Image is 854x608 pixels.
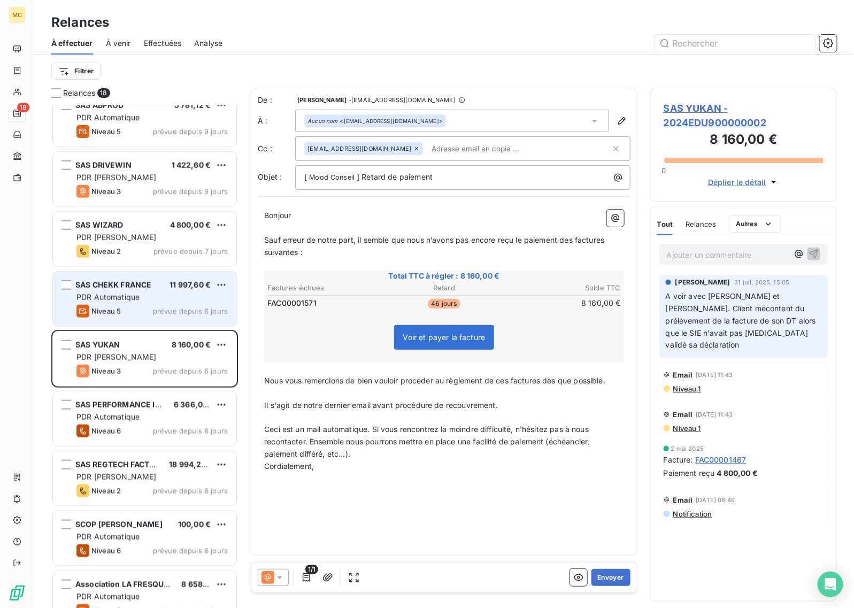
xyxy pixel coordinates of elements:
[170,280,211,289] span: 11 997,60 €
[672,510,712,518] span: Notification
[91,427,121,435] span: Niveau 6
[504,297,621,309] td: 8 160,00 €
[297,97,347,103] span: [PERSON_NAME]
[91,127,121,136] span: Niveau 5
[153,487,228,495] span: prévue depuis 6 jours
[76,173,157,182] span: PDR [PERSON_NAME]
[153,427,228,435] span: prévue depuis 6 jours
[673,410,693,419] span: Email
[264,211,291,220] span: Bonjour
[696,497,735,503] span: [DATE] 08:49
[349,97,455,103] span: - [EMAIL_ADDRESS][DOMAIN_NAME]
[267,298,317,309] span: FAC00001571
[258,116,295,126] label: À :
[9,584,26,602] img: Logo LeanPay
[51,13,109,32] h3: Relances
[307,117,337,125] em: Aucun nom
[174,101,211,110] span: 5 781,12 €
[76,113,140,122] span: PDR Automatique
[264,461,314,471] span: Cordialement,
[427,141,551,157] input: Adresse email en copie ...
[76,233,157,242] span: PDR [PERSON_NAME]
[664,130,824,151] h3: 8 160,00 €
[75,160,132,170] span: SAS DRIVEWIN
[76,352,157,361] span: PDR [PERSON_NAME]
[675,278,730,287] span: [PERSON_NAME]
[153,547,228,555] span: prévue depuis 6 jours
[194,38,222,49] span: Analyse
[696,411,733,418] span: [DATE] 11:43
[91,247,121,256] span: Niveau 2
[144,38,182,49] span: Effectuées
[106,38,131,49] span: À venir
[591,569,630,586] button: Envoyer
[91,487,121,495] span: Niveau 2
[428,299,460,309] span: 46 jours
[264,425,592,458] span: Ceci est un mail automatique. Si vous rencontrez la moindre difficulté, n'hésitez pas à nous reco...
[172,340,211,349] span: 8 160,00 €
[662,166,666,175] span: 0
[696,372,733,378] span: [DATE] 11:43
[664,101,824,130] span: SAS YUKAN - 2024EDU900000002
[717,467,758,479] span: 4 800,00 €
[258,172,282,181] span: Objet :
[170,220,211,229] span: 4 800,00 €
[307,145,411,152] span: [EMAIL_ADDRESS][DOMAIN_NAME]
[76,592,140,601] span: PDR Automatique
[258,143,295,154] label: Cc :
[729,216,781,233] button: Autres
[818,572,843,597] div: Open Intercom Messenger
[664,454,693,465] span: Facture :
[63,88,95,98] span: Relances
[695,454,747,465] span: FAC00001467
[655,35,815,52] input: Rechercher
[172,160,211,170] span: 1 422,60 €
[76,293,140,302] span: PDR Automatique
[91,547,121,555] span: Niveau 6
[17,103,29,112] span: 18
[307,117,443,125] div: <[EMAIL_ADDRESS][DOMAIN_NAME]>
[153,307,228,315] span: prévue depuis 6 jours
[386,282,503,294] th: Retard
[266,271,622,281] span: Total TTC à régler : 8 160,00 €
[264,401,498,410] span: Il s'agit de notre dernier email avant procédure de recouvrement.
[75,220,124,229] span: SAS WIZARD
[672,424,701,433] span: Niveau 1
[686,220,716,228] span: Relances
[267,282,384,294] th: Factures échues
[75,280,151,289] span: SAS CHEKK FRANCE
[504,282,621,294] th: Solde TTC
[91,307,121,315] span: Niveau 5
[169,460,213,469] span: 18 994,20 €
[91,187,121,196] span: Niveau 3
[264,235,606,257] span: Sauf erreur de notre part, il semble que nous n’avons pas encore reçu le paiement des factures su...
[181,580,222,589] span: 8 658,00 €
[657,220,673,228] span: Tout
[307,172,356,184] span: Mood Conseil
[305,565,318,574] span: 1/1
[174,400,215,409] span: 6 366,00 €
[75,460,166,469] span: SAS REGTECH FACTORY
[264,376,605,385] span: Nous vous remercions de bien vouloir procéder au règlement de ces factures dès que possible.
[673,371,693,379] span: Email
[153,127,228,136] span: prévue depuis 9 jours
[258,95,295,105] span: De :
[75,101,124,110] span: SAS ABPROD
[666,291,818,350] span: A voir avec [PERSON_NAME] et [PERSON_NAME]. Client mécontent du prélèvement de la facture de son ...
[75,400,175,409] span: SAS PERFORMANCE IMMO
[178,520,211,529] span: 100,00 €
[76,412,140,421] span: PDR Automatique
[75,340,120,349] span: SAS YUKAN
[76,472,157,481] span: PDR [PERSON_NAME]
[357,172,433,181] span: ] Retard de paiement
[91,367,121,375] span: Niveau 3
[97,88,110,98] span: 18
[9,6,26,24] div: MC
[403,333,486,342] span: Voir et payer la facture
[671,445,704,452] span: 2 mai 2025
[673,496,693,504] span: Email
[664,467,715,479] span: Paiement reçu
[75,580,212,589] span: Association LA FRESQUE DU CLIMAT
[304,172,307,181] span: [
[672,384,701,393] span: Niveau 1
